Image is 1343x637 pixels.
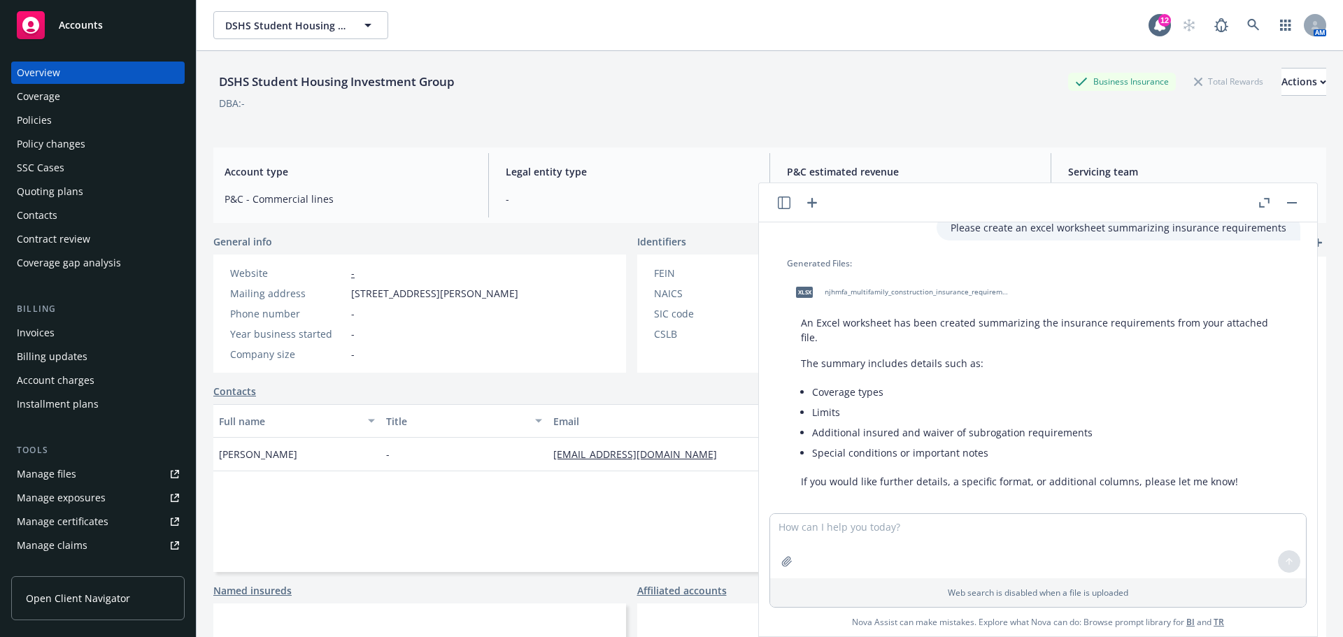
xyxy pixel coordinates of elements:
span: njhmfa_multifamily_construction_insurance_requirements_summary.xlsx [825,287,1008,296]
button: Email [548,404,826,438]
div: Billing [11,302,185,316]
div: Website [230,266,346,280]
div: Manage claims [17,534,87,557]
a: Manage certificates [11,510,185,533]
div: NAICS [654,286,769,301]
div: Phone number [230,306,346,321]
div: Manage exposures [17,487,106,509]
div: Invoices [17,322,55,344]
a: Manage BORs [11,558,185,580]
div: Email [553,414,805,429]
span: [PERSON_NAME] [219,447,297,461]
span: - [351,327,355,341]
div: Manage BORs [17,558,83,580]
div: Policy changes [17,133,85,155]
span: Open Client Navigator [26,591,130,606]
button: Title [381,404,548,438]
a: Start snowing [1175,11,1203,39]
p: If you would like further details, a specific format, or additional columns, please let me know! [801,474,1286,489]
div: Quoting plans [17,180,83,203]
div: FEIN [654,266,769,280]
span: - [351,306,355,321]
div: DBA: - [219,96,245,110]
div: 12 [1158,14,1171,27]
a: Installment plans [11,393,185,415]
span: P&C estimated revenue [787,164,1034,179]
a: - [351,266,355,280]
span: - [506,192,753,206]
span: [STREET_ADDRESS][PERSON_NAME] [351,286,518,301]
div: Title [386,414,527,429]
a: BI [1186,616,1195,628]
div: Total Rewards [1187,73,1270,90]
div: Business Insurance [1068,73,1176,90]
a: Quoting plans [11,180,185,203]
div: Overview [17,62,60,84]
div: DSHS Student Housing Investment Group [213,73,460,91]
li: Additional insured and waiver of subrogation requirements [812,422,1286,443]
p: The summary includes details such as: [801,356,1286,371]
a: Overview [11,62,185,84]
button: Actions [1281,68,1326,96]
a: Switch app [1272,11,1300,39]
span: Legal entity type [506,164,753,179]
span: xlsx [796,287,813,297]
a: Named insureds [213,583,292,598]
div: Installment plans [17,393,99,415]
a: [EMAIL_ADDRESS][DOMAIN_NAME] [553,448,728,461]
a: Invoices [11,322,185,344]
span: DSHS Student Housing Investment Group [225,18,346,33]
a: add [1309,234,1326,251]
div: Manage certificates [17,510,108,533]
a: TR [1214,616,1224,628]
div: CSLB [654,327,769,341]
li: Coverage types [812,382,1286,402]
div: Company size [230,347,346,362]
div: Generated Files: [787,257,1300,269]
a: Coverage gap analysis [11,252,185,274]
a: SSC Cases [11,157,185,179]
div: Mailing address [230,286,346,301]
a: Search [1239,11,1267,39]
span: Account type [225,164,471,179]
span: Servicing team [1068,164,1315,179]
a: Manage exposures [11,487,185,509]
a: Contract review [11,228,185,250]
a: Coverage [11,85,185,108]
a: Accounts [11,6,185,45]
span: P&C - Commercial lines [225,192,471,206]
a: Contacts [213,384,256,399]
span: Identifiers [637,234,686,249]
div: Account charges [17,369,94,392]
div: xlsxnjhmfa_multifamily_construction_insurance_requirements_summary.xlsx [787,275,1011,310]
div: Contacts [17,204,57,227]
li: Limits [812,402,1286,422]
span: Accounts [59,20,103,31]
div: Year business started [230,327,346,341]
span: Nova Assist can make mistakes. Explore what Nova can do: Browse prompt library for and [852,608,1224,636]
a: Manage files [11,463,185,485]
a: Report a Bug [1207,11,1235,39]
a: Manage claims [11,534,185,557]
div: SIC code [654,306,769,321]
p: An Excel worksheet has been created summarizing the insurance requirements from your attached file. [801,315,1286,345]
div: Coverage [17,85,60,108]
div: Manage files [17,463,76,485]
a: Policy changes [11,133,185,155]
div: Contract review [17,228,90,250]
span: - [351,347,355,362]
div: Billing updates [17,345,87,368]
a: Contacts [11,204,185,227]
li: Special conditions or important notes [812,443,1286,463]
span: General info [213,234,272,249]
div: SSC Cases [17,157,64,179]
div: Actions [1281,69,1326,95]
button: Full name [213,404,381,438]
div: Policies [17,109,52,131]
a: Billing updates [11,345,185,368]
p: Web search is disabled when a file is uploaded [779,587,1298,599]
div: Coverage gap analysis [17,252,121,274]
p: Please create an excel worksheet summarizing insurance requirements [951,220,1286,235]
button: DSHS Student Housing Investment Group [213,11,388,39]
